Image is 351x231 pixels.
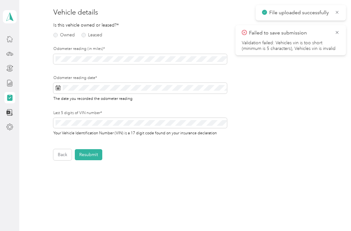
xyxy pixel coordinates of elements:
[53,46,227,52] label: Odometer reading (in miles)*
[53,110,227,116] label: Last 5 digits of VIN number*
[53,33,75,37] label: Owned
[81,33,102,37] label: Leased
[53,95,133,101] span: The date you recorded the odometer reading
[53,130,217,136] span: Your Vehicle Identification Number (VIN) is a 17 digit code found on your insurance declaration
[53,149,72,160] button: Back
[53,75,227,81] label: Odometer reading date*
[53,7,314,17] h3: Vehicle details
[316,196,351,231] iframe: Everlance-gr Chat Button Frame
[242,40,340,52] li: Validation failed: Vehicles vin is too short (minimum is 5 characters), Vehicles vin is invalid
[75,149,102,160] button: Resubmit
[53,22,109,28] p: Is this vehicle owned or leased?*
[249,29,330,37] p: Failed to save submission
[269,9,330,17] p: File uploaded successfully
